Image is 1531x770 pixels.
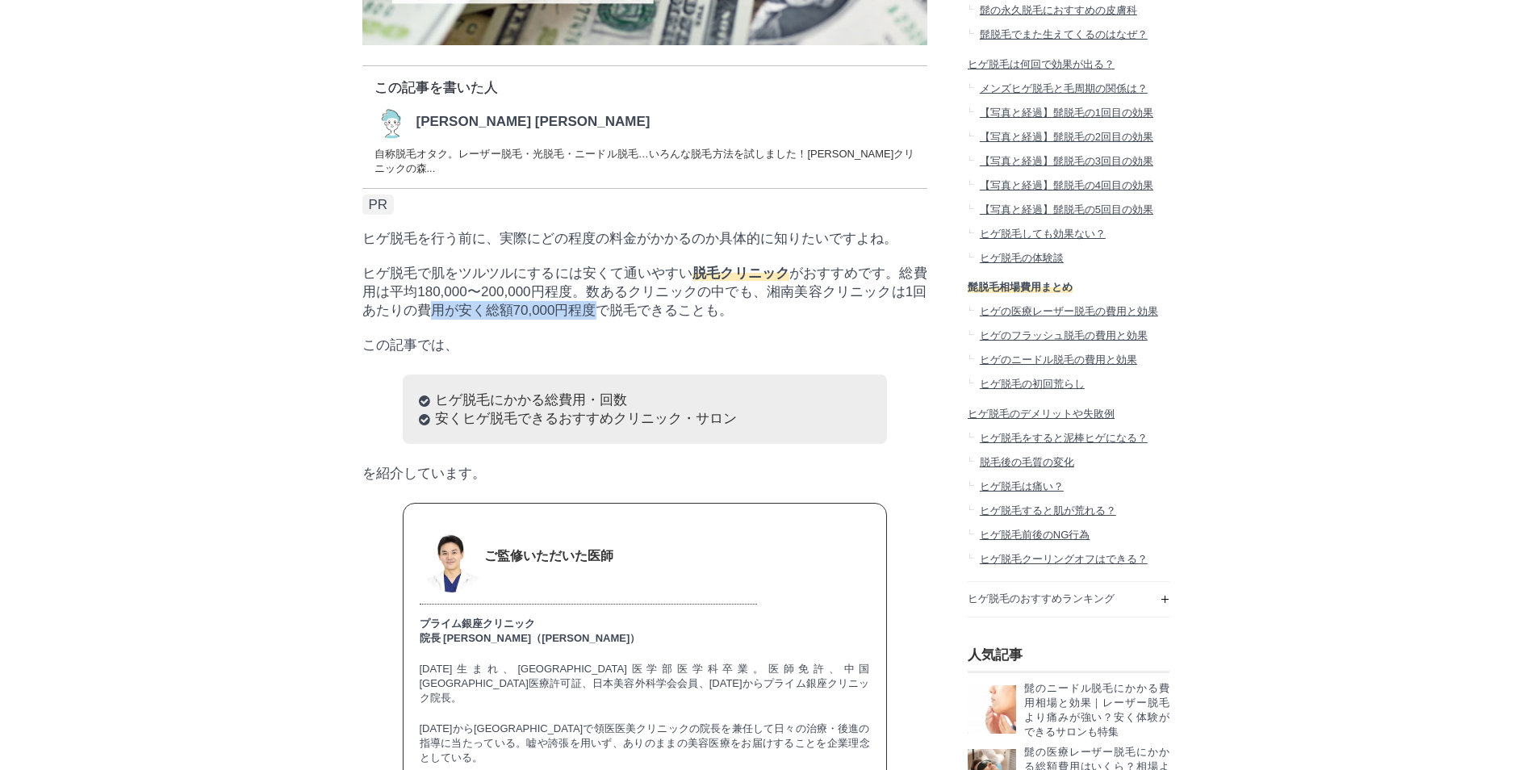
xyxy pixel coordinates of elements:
span: ヒゲ脱毛をすると泥棒ヒゲになる？ [979,432,1147,444]
span: ヒゲ脱毛は何回で効果が出る？ [968,58,1115,70]
span: 髭の永久脱毛におすすめの皮膚科 [979,4,1136,16]
span: 髭脱毛でまた生えてくるのはなぜ？ [979,28,1147,40]
p: を紹介しています。 [362,464,927,483]
img: プライム銀座クリニック 髙澤 博和先生 [420,528,484,592]
span: ヒゲ脱毛前後のNG行為 [979,529,1090,541]
a: ヒゲ脱毛は何回で効果が出る？ [968,47,1169,77]
span: 脱毛クリニック [692,266,789,281]
span: ヒゲの医療レーザー脱毛の費用と効果 [979,305,1157,317]
span: ヒゲ脱毛クーリングオフはできる？ [979,553,1147,565]
span: ヒゲ脱毛しても効果ない？ [979,228,1105,240]
a: ヒゲのニードル脱毛の費用と効果 [968,348,1169,372]
a: ヒゲの医療レーザー脱毛の費用と効果 [968,299,1169,324]
a: 【写真と経過】髭脱毛の4回目の効果 [968,174,1169,198]
a: ヒゲ脱毛クーリングオフはできる？ [968,547,1169,571]
span: PR [362,195,395,215]
span: ヒゲ脱毛のデメリットや失敗例 [968,408,1115,420]
a: ヒゲ脱毛前後のNG行為 [968,523,1169,547]
p: [DATE]生まれ、[GEOGRAPHIC_DATA]医学部医学科卒業。医師免許、中国[GEOGRAPHIC_DATA]医療許可証、日本美容外科学会会員、[DATE]からプライム銀座クリニック院長。 [420,662,870,705]
a: ヒゲのフラッシュ脱毛の費用と効果 [968,324,1169,348]
strong: プライム銀座クリニック [420,617,535,630]
p: ヒゲ脱毛を行う前に、実際にどの程度の料金がかかるのか具体的に知りたいですよね。 [362,229,927,248]
span: 【写真と経過】髭脱毛の1回目の効果 [979,107,1152,119]
a: 髭脱毛でまた生えてくるのはなぜ？ [968,23,1169,47]
strong: 院長 [PERSON_NAME]（[PERSON_NAME]） [420,632,641,644]
a: ヒゲ脱毛すると肌が荒れる？ [968,499,1169,523]
span: 【写真と経過】髭脱毛の2回目の効果 [979,131,1152,143]
h6: ご監修いただいた医師 [484,547,870,565]
a: 【写真と経過】髭脱毛の1回目の効果 [968,101,1169,125]
span: メンズヒゲ脱毛と毛周期の関係は？ [979,82,1147,94]
h3: 人気記事 [968,646,1169,673]
a: ヒゲ脱毛のデメリットや失敗例 [968,396,1169,426]
span: ヒゲのニードル脱毛の費用と効果 [979,354,1136,366]
a: ヒゲ脱毛しても効果ない？ [968,222,1169,246]
a: ヒゲ脱毛の初回荒らし [968,372,1169,396]
li: 安くヒゲ脱毛できるおすすめクリニック・サロン [419,409,871,428]
span: 【写真と経過】髭脱毛の4回目の効果 [979,179,1152,191]
a: 髭のニードル脱毛にかかる費用相場と効果｜レーザー脱毛より痛みが強い？安く体験ができるサロンも特集 [968,685,1169,739]
a: ヒゲ脱毛をすると泥棒ヒゲになる？ [968,426,1169,450]
a: 【写真と経過】髭脱毛の3回目の効果 [968,149,1169,174]
span: 【写真と経過】髭脱毛の5回目の効果 [979,203,1152,216]
p: [DATE]から[GEOGRAPHIC_DATA]で領医医美クリニックの院長を兼任して日々の治療・後進の指導に当たっている。嘘や誇張を用いず、ありのままの美容医療をお届けすることを企業理念としている。 [420,722,870,765]
a: 和樹 森上 [PERSON_NAME] [PERSON_NAME] [374,105,650,139]
span: ヒゲ脱毛の体験談 [979,252,1063,264]
dd: 自称脱毛オタク。レーザー脱毛・光脱毛・ニードル脱毛…いろんな脱毛方法を試しました！[PERSON_NAME]クリニックの森... [374,147,915,176]
p: 髭のニードル脱毛にかかる費用相場と効果｜レーザー脱毛より痛みが強い？安く体験ができるサロンも特集 [1024,681,1169,739]
span: ヒゲのフラッシュ脱毛の費用と効果 [979,329,1147,341]
a: メンズヒゲ脱毛と毛周期の関係は？ [968,77,1169,101]
span: ヒゲ脱毛は痛い？ [979,480,1063,492]
span: ヒゲ脱毛のおすすめランキング [968,592,1115,605]
p: この記事を書いた人 [374,78,915,97]
span: 髭脱毛相場費用まとめ [968,281,1073,293]
p: この記事では、 [362,336,927,354]
span: 【写真と経過】髭脱毛の3回目の効果 [979,155,1152,167]
li: ヒゲ脱毛にかかる総費用・回数 [419,391,871,409]
span: ヒゲ脱毛すると肌が荒れる？ [979,504,1115,517]
a: ヒゲ脱毛の体験談 [968,246,1169,270]
img: 和樹 森上 [374,105,408,139]
a: 脱毛後の毛質の変化 [968,450,1169,475]
span: 脱毛後の毛質の変化 [979,456,1073,468]
a: ヒゲ脱毛のおすすめランキング [968,582,1169,617]
p: ヒゲ脱毛で肌をツルツルにするには安くて通いやすい がおすすめです。総費用は平均180,000〜200,000円程度。数あるクリニックの中でも、湘南美容クリニックは1回あたりの費用が安く総額70,... [362,264,927,320]
span: ヒゲ脱毛の初回荒らし [979,378,1084,390]
a: ヒゲ脱毛は痛い？ [968,475,1169,499]
a: 【写真と経過】髭脱毛の2回目の効果 [968,125,1169,149]
a: 髭脱毛相場費用まとめ [968,270,1073,300]
p: [PERSON_NAME] [PERSON_NAME] [416,114,650,130]
a: 【写真と経過】髭脱毛の5回目の効果 [968,198,1169,222]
